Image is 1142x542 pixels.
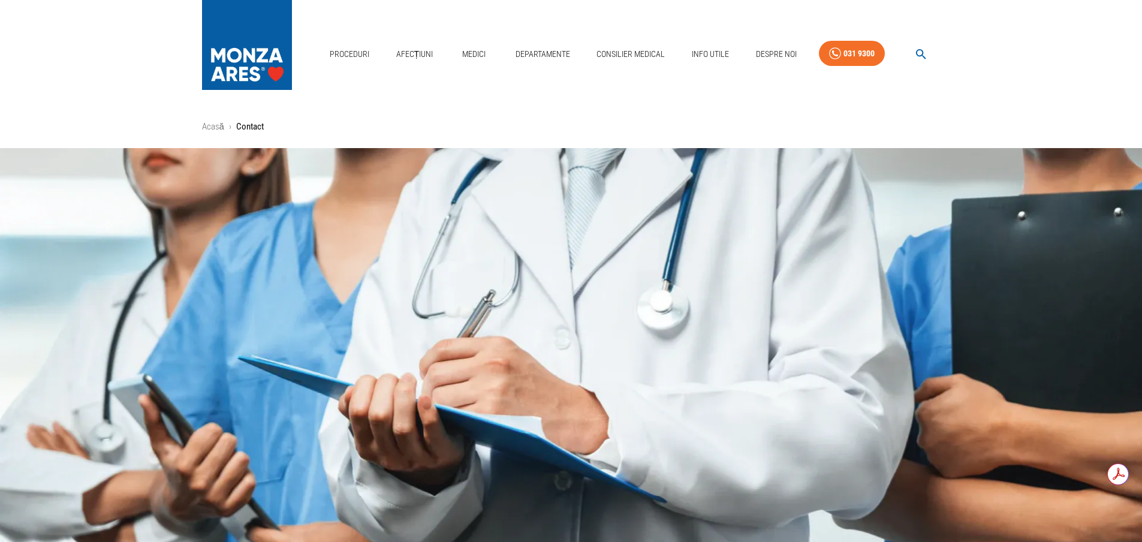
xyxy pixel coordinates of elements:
[687,42,734,67] a: Info Utile
[843,46,875,61] div: 031 9300
[229,120,231,134] li: ›
[325,42,374,67] a: Proceduri
[236,120,264,134] p: Contact
[202,121,224,132] a: Acasă
[391,42,438,67] a: Afecțiuni
[202,120,941,134] nav: breadcrumb
[751,42,801,67] a: Despre Noi
[819,41,885,67] a: 031 9300
[592,42,670,67] a: Consilier Medical
[511,42,575,67] a: Departamente
[455,42,493,67] a: Medici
